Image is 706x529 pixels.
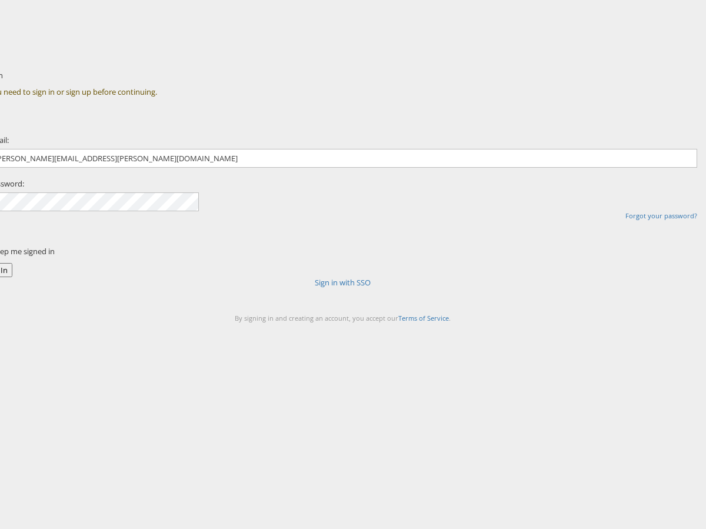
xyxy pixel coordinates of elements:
a: Sign in with SSO [315,277,371,288]
a: Forgot your password? [625,211,697,220]
a: Terms of Service [398,314,449,322]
